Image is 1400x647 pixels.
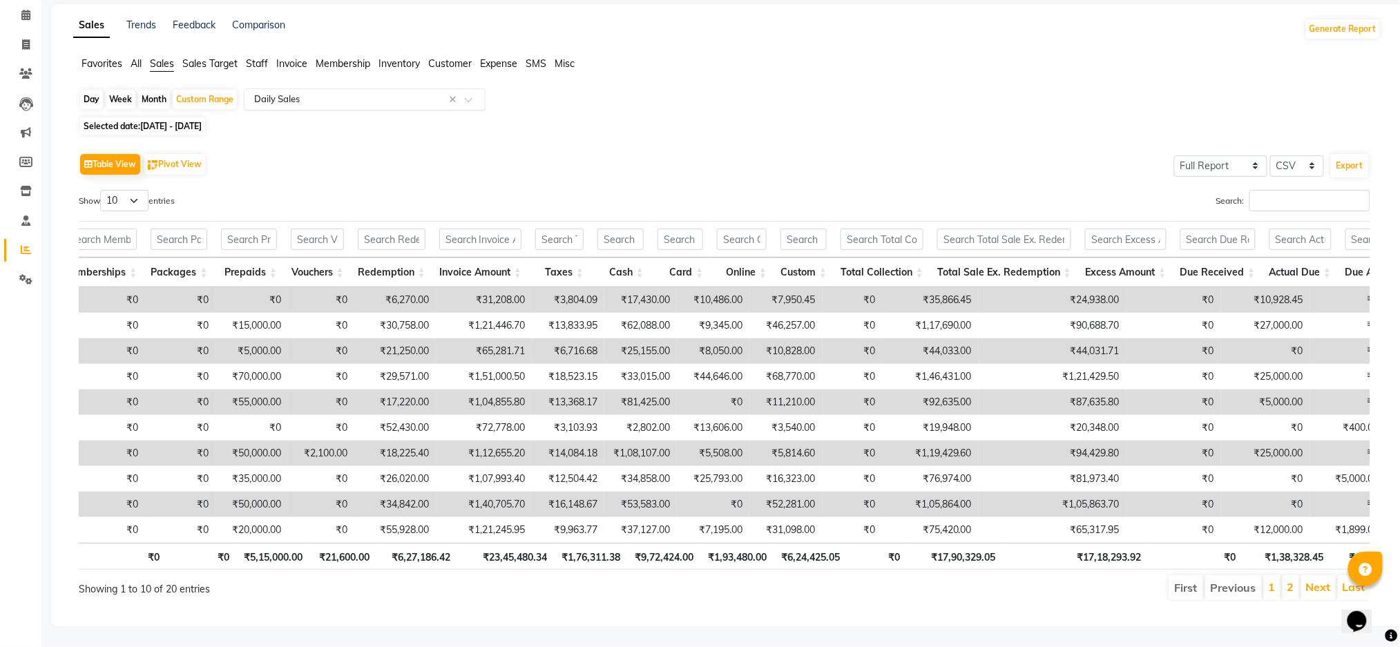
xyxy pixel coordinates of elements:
[749,313,822,338] td: ₹46,257.00
[604,287,677,313] td: ₹17,430.00
[882,492,979,517] td: ₹1,05,864.00
[1126,415,1221,441] td: ₹0
[145,492,215,517] td: ₹0
[1342,592,1386,633] iframe: chat widget
[604,364,677,389] td: ₹33,015.00
[1126,389,1221,415] td: ₹0
[882,287,979,313] td: ₹35,866.45
[354,466,436,492] td: ₹26,020.00
[627,543,700,570] th: ₹9,72,424.00
[677,313,749,338] td: ₹9,345.00
[532,517,604,543] td: ₹9,963.77
[749,389,822,415] td: ₹11,210.00
[79,574,605,597] div: Showing 1 to 10 of 20 entries
[449,93,461,107] span: Clear all
[100,190,148,211] select: Showentries
[436,338,532,364] td: ₹65,281.71
[79,190,175,211] label: Show entries
[1221,441,1310,466] td: ₹25,000.00
[1078,258,1173,287] th: Excess Amount: activate to sort column ascending
[677,338,749,364] td: ₹8,050.00
[145,415,215,441] td: ₹0
[288,389,354,415] td: ₹0
[1003,543,1148,570] th: ₹17,18,293.92
[1221,313,1310,338] td: ₹27,000.00
[822,287,882,313] td: ₹0
[841,229,923,250] input: Search Total Collection
[436,466,532,492] td: ₹1,07,993.40
[58,415,145,441] td: ₹0
[145,517,215,543] td: ₹0
[288,466,354,492] td: ₹0
[151,229,207,250] input: Search Packages
[1221,492,1310,517] td: ₹0
[882,415,979,441] td: ₹19,948.00
[700,543,774,570] th: ₹1,93,480.00
[58,492,145,517] td: ₹0
[58,466,145,492] td: ₹0
[658,229,703,250] input: Search Card
[232,19,285,31] a: Comparison
[591,258,651,287] th: Cash: activate to sort column ascending
[145,441,215,466] td: ₹0
[979,441,1126,466] td: ₹94,429.80
[436,441,532,466] td: ₹1,12,655.20
[1148,543,1243,570] th: ₹0
[58,313,145,338] td: ₹0
[288,313,354,338] td: ₹0
[532,492,604,517] td: ₹16,148.67
[1085,229,1166,250] input: Search Excess Amount
[81,57,122,70] span: Favorites
[535,229,584,250] input: Search Taxes
[677,389,749,415] td: ₹0
[677,441,749,466] td: ₹5,508.00
[882,441,979,466] td: ₹1,19,429.60
[291,229,344,250] input: Search Vouchers
[1216,190,1370,211] label: Search:
[979,389,1126,415] td: ₹87,635.80
[555,57,575,70] span: Misc
[436,364,532,389] td: ₹1,51,000.50
[1310,313,1386,338] td: ₹0
[532,415,604,441] td: ₹3,103.93
[148,160,158,171] img: pivot.png
[882,389,979,415] td: ₹92,635.00
[80,154,140,175] button: Table View
[1287,580,1294,594] a: 2
[528,258,591,287] th: Taxes: activate to sort column ascending
[288,441,354,466] td: ₹2,100.00
[532,364,604,389] td: ₹18,523.15
[140,121,202,131] span: [DATE] - [DATE]
[979,466,1126,492] td: ₹81,973.40
[436,492,532,517] td: ₹1,40,705.70
[81,543,167,570] th: ₹0
[604,517,677,543] td: ₹37,127.00
[58,389,145,415] td: ₹0
[309,543,376,570] th: ₹21,600.00
[930,258,1078,287] th: Total Sale Ex. Redemption: activate to sort column ascending
[834,258,930,287] th: Total Collection: activate to sort column ascending
[1126,287,1221,313] td: ₹0
[439,229,521,250] input: Search Invoice Amount
[215,313,288,338] td: ₹15,000.00
[1269,580,1276,594] a: 1
[1221,364,1310,389] td: ₹25,000.00
[480,57,517,70] span: Expense
[288,338,354,364] td: ₹0
[604,466,677,492] td: ₹34,858.00
[358,229,425,250] input: Search Redemption
[1180,229,1256,250] input: Search Due Received
[532,441,604,466] td: ₹14,084.18
[1221,415,1310,441] td: ₹0
[288,492,354,517] td: ₹0
[284,258,351,287] th: Vouchers: activate to sort column ascending
[276,57,307,70] span: Invoice
[1126,492,1221,517] td: ₹0
[822,364,882,389] td: ₹0
[1126,338,1221,364] td: ₹0
[1221,389,1310,415] td: ₹5,000.00
[58,287,145,313] td: ₹0
[1221,466,1310,492] td: ₹0
[173,90,237,109] div: Custom Range
[532,466,604,492] td: ₹12,504.42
